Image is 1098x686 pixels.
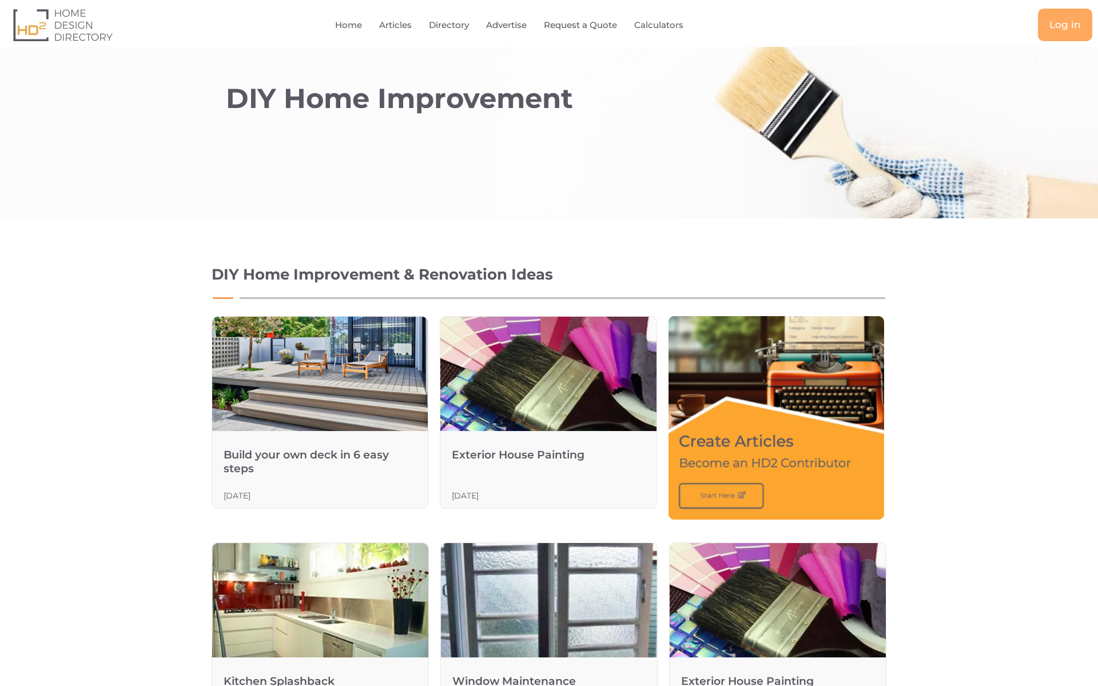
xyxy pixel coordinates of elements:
a: Advertise [486,12,527,38]
a: Log in [1038,9,1092,41]
span: Log in [1049,20,1081,30]
h3: [DATE] [224,492,250,500]
h1: DIY Home Improvement & Renovation Ideas [212,264,556,285]
a: Request a Quote [544,12,617,38]
h3: [DATE] [452,492,479,500]
a: Articles [379,12,412,38]
a: Directory [429,12,469,38]
a: Exterior House Painting [452,448,584,461]
a: Calculators [634,12,683,38]
a: Build your own deck in 6 easy steps [224,448,389,475]
a: Home [335,12,362,38]
h1: DIY Home Improvement [226,81,573,115]
nav: Menu [223,12,821,38]
img: Create Articles [669,316,885,520]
